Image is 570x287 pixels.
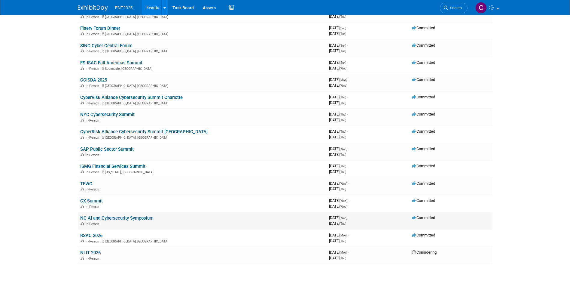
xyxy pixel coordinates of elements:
span: Committed [412,215,435,220]
span: (Thu) [340,136,346,139]
span: In-Person [86,257,101,261]
span: Committed [412,77,435,82]
img: In-Person Event [81,187,84,190]
span: (Wed) [340,84,347,87]
img: In-Person Event [81,15,84,18]
div: [GEOGRAPHIC_DATA], [GEOGRAPHIC_DATA] [80,48,324,53]
a: CCISDA 2025 [80,77,107,83]
span: (Thu) [340,113,346,116]
span: [DATE] [329,14,346,19]
span: - [347,43,348,48]
span: (Mon) [340,251,347,254]
span: [DATE] [329,164,348,168]
span: (Wed) [340,182,347,185]
span: In-Person [86,49,101,53]
span: [DATE] [329,198,349,203]
img: In-Person Event [81,153,84,156]
span: [DATE] [329,204,347,208]
span: Committed [412,95,435,99]
span: - [347,129,348,134]
img: In-Person Event [81,222,84,225]
span: [DATE] [329,135,346,139]
span: (Thu) [340,101,346,105]
img: In-Person Event [81,32,84,35]
a: ISMG Financial Services Summit [80,164,145,169]
img: In-Person Event [81,257,84,260]
span: (Sun) [340,44,346,47]
span: [DATE] [329,118,346,122]
img: In-Person Event [81,136,84,139]
span: [DATE] [329,181,349,186]
img: In-Person Event [81,170,84,173]
a: SINC Cyber Central Forum [80,43,133,48]
div: [GEOGRAPHIC_DATA], [GEOGRAPHIC_DATA] [80,239,324,243]
div: [GEOGRAPHIC_DATA], [GEOGRAPHIC_DATA] [80,14,324,19]
span: (Tue) [340,32,346,35]
span: Committed [412,198,435,203]
a: CX Summit [80,198,103,204]
a: TEWG [80,181,92,187]
span: (Wed) [340,147,347,151]
span: [DATE] [329,112,348,116]
span: In-Person [86,119,101,122]
span: (Thu) [340,153,346,156]
span: (Tue) [340,49,346,53]
span: In-Person [86,153,101,157]
span: In-Person [86,15,101,19]
span: (Sun) [340,61,346,64]
a: CyberRisk Alliance Cybersecurity Summit [GEOGRAPHIC_DATA] [80,129,208,134]
span: In-Person [86,239,101,243]
span: [DATE] [329,83,347,88]
span: (Wed) [340,199,347,202]
span: (Thu) [340,222,346,225]
a: SAP Public Sector Summit [80,147,134,152]
span: [DATE] [329,43,348,48]
span: [DATE] [329,256,346,260]
span: [DATE] [329,129,348,134]
span: (Thu) [340,119,346,122]
span: In-Person [86,32,101,36]
span: (Mon) [340,78,347,82]
a: NLIT 2026 [80,250,101,255]
div: [GEOGRAPHIC_DATA], [GEOGRAPHIC_DATA] [80,135,324,140]
a: RSAC 2026 [80,233,102,238]
img: In-Person Event [81,119,84,122]
span: [DATE] [329,152,346,157]
a: NC AI and Cybersecurity Symposium [80,215,154,221]
span: In-Person [86,222,101,226]
div: [GEOGRAPHIC_DATA], [GEOGRAPHIC_DATA] [80,83,324,88]
span: [DATE] [329,239,346,243]
span: (Mon) [340,234,347,237]
img: In-Person Event [81,239,84,242]
img: In-Person Event [81,101,84,104]
span: Search [448,6,462,10]
span: In-Person [86,170,101,174]
span: [DATE] [329,100,346,105]
span: (Thu) [340,96,346,99]
a: Fiserv Forum Dinner [80,26,120,31]
span: [DATE] [329,215,349,220]
a: FS-ISAC Fall Americas Summit [80,60,142,66]
span: - [347,26,348,30]
span: [DATE] [329,250,349,255]
span: (Wed) [340,67,347,70]
span: [DATE] [329,233,349,237]
span: [DATE] [329,31,346,36]
span: - [347,60,348,65]
span: [DATE] [329,169,346,174]
span: [DATE] [329,147,349,151]
div: Scottsdale, [GEOGRAPHIC_DATA] [80,66,324,71]
img: In-Person Event [81,67,84,70]
span: (Thu) [340,15,346,18]
span: (Sun) [340,26,346,30]
span: [DATE] [329,187,346,191]
span: - [347,95,348,99]
img: Colleen Mueller [475,2,487,14]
